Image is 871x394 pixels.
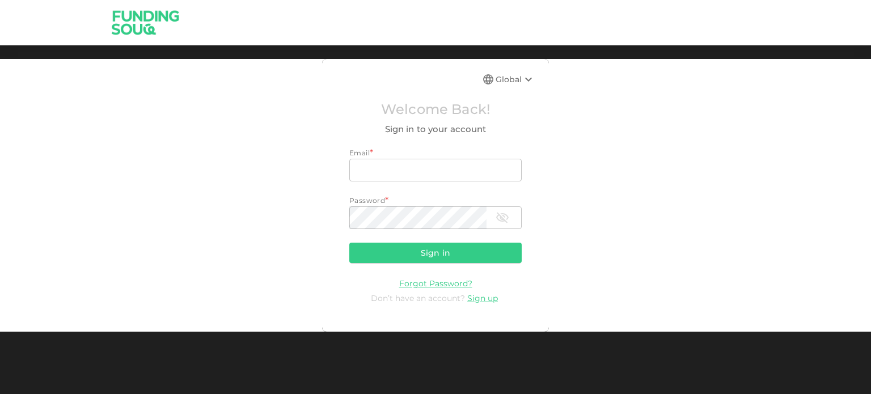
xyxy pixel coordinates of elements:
[349,99,522,120] span: Welcome Back!
[496,73,535,86] div: Global
[399,278,472,289] a: Forgot Password?
[349,159,522,181] input: email
[349,122,522,136] span: Sign in to your account
[371,293,465,303] span: Don’t have an account?
[467,293,498,303] span: Sign up
[349,149,370,157] span: Email
[349,243,522,263] button: Sign in
[349,206,487,229] input: password
[349,196,385,205] span: Password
